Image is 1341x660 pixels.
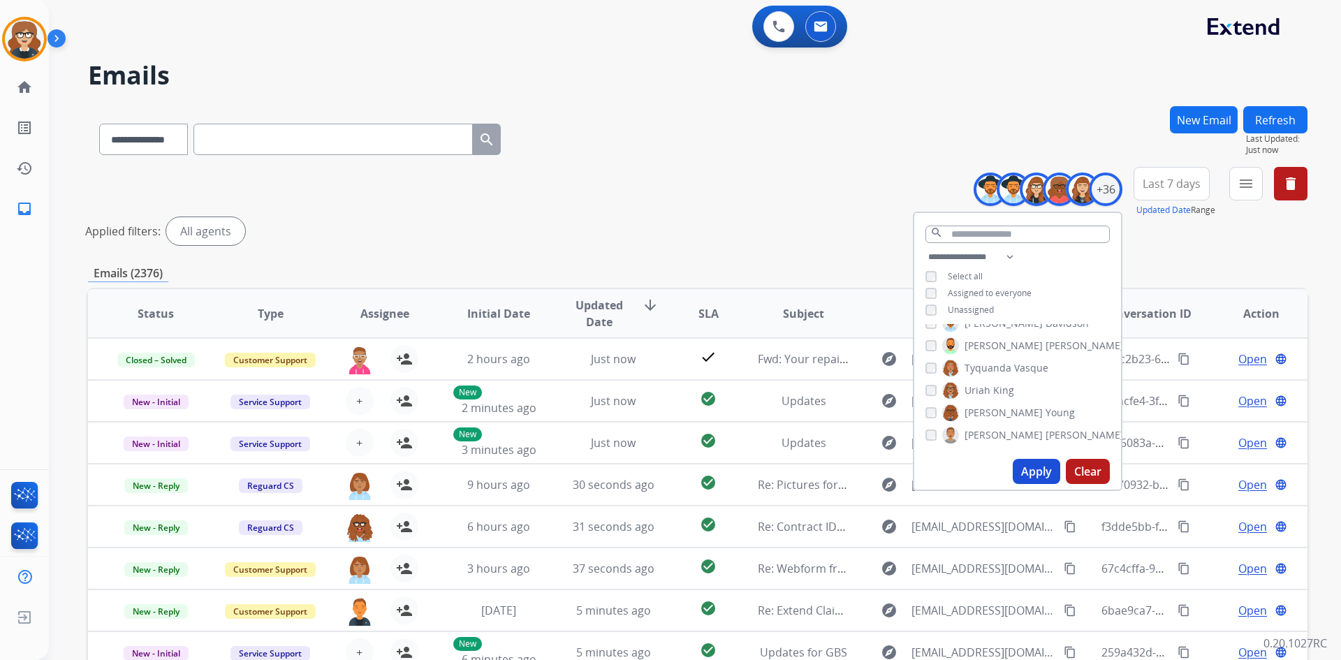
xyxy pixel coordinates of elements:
span: + [356,434,362,451]
button: + [346,387,374,415]
span: 31 seconds ago [573,519,654,534]
mat-icon: search [478,131,495,148]
span: 5 minutes ago [576,645,651,660]
mat-icon: person_add [396,351,413,367]
span: Reguard CS [239,478,302,493]
span: 6 hours ago [467,519,530,534]
span: Re: Pictures for claim [758,477,869,492]
span: Just now [1246,145,1307,156]
span: Reguard CS [239,520,302,535]
mat-icon: person_add [396,560,413,577]
span: Just now [591,351,636,367]
span: Assignee [360,305,409,322]
span: 30 seconds ago [573,477,654,492]
span: Last Updated: [1246,133,1307,145]
mat-icon: content_copy [1178,604,1190,617]
span: Last 7 days [1143,181,1201,186]
span: Subject [783,305,824,322]
mat-icon: person_add [396,602,413,619]
span: Re: Webform from [EMAIL_ADDRESS][DOMAIN_NAME] on [DATE] [758,561,1093,576]
span: Status [138,305,174,322]
mat-icon: content_copy [1178,395,1190,407]
div: All agents [166,217,245,245]
mat-icon: check_circle [700,432,717,449]
mat-icon: explore [881,393,897,409]
span: [PERSON_NAME] [1046,339,1124,353]
span: New - Reply [124,478,188,493]
span: Customer Support [225,604,316,619]
span: Re: Extend Claim - [PERSON_NAME] - Claim ID: 47441e3e-fada-4830-8153-22fe9701626a [758,603,1209,618]
mat-icon: check_circle [700,516,717,533]
span: [EMAIL_ADDRESS][DOMAIN_NAME] [911,351,1055,367]
mat-icon: check [700,349,717,365]
mat-icon: language [1275,395,1287,407]
span: SLA [698,305,719,322]
span: Initial Date [467,305,530,322]
mat-icon: content_copy [1178,562,1190,575]
mat-icon: inbox [16,200,33,217]
span: Assigned to everyone [948,287,1032,299]
span: Updates [782,435,826,450]
span: Uriah [965,383,990,397]
mat-icon: explore [881,434,897,451]
p: 0.20.1027RC [1263,635,1327,652]
p: New [453,427,482,441]
h2: Emails [88,61,1307,89]
span: f3dde5bb-f9ce-47f6-afa4-8649302c0e9f [1101,519,1304,534]
span: Open [1238,434,1267,451]
button: Apply [1013,459,1060,484]
span: New - Reply [124,520,188,535]
span: Updates [782,393,826,409]
span: Vasque [1014,361,1048,375]
span: Unassigned [948,304,994,316]
mat-icon: person_add [396,518,413,535]
mat-icon: person_add [396,434,413,451]
mat-icon: check_circle [700,642,717,659]
span: Open [1238,602,1267,619]
mat-icon: explore [881,351,897,367]
span: King [993,383,1014,397]
th: Action [1193,289,1307,338]
span: 9 hours ago [467,477,530,492]
span: Updates for GBS [760,645,847,660]
mat-icon: content_copy [1064,604,1076,617]
span: New - Initial [124,437,189,451]
span: [EMAIL_ADDRESS][DOMAIN_NAME] [911,434,1055,451]
span: [EMAIL_ADDRESS][DOMAIN_NAME] [911,518,1055,535]
mat-icon: content_copy [1178,646,1190,659]
span: Closed – Solved [117,353,195,367]
mat-icon: content_copy [1178,520,1190,533]
mat-icon: person_add [396,476,413,493]
mat-icon: check_circle [700,558,717,575]
mat-icon: history [16,160,33,177]
span: Young [1046,406,1075,420]
img: avatar [5,20,44,59]
span: Customer Support [225,353,316,367]
mat-icon: language [1275,646,1287,659]
div: +36 [1089,173,1122,206]
button: Refresh [1243,106,1307,133]
mat-icon: content_copy [1178,353,1190,365]
span: Open [1238,393,1267,409]
span: Type [258,305,284,322]
mat-icon: menu [1238,175,1254,192]
span: 2 minutes ago [462,400,536,416]
span: 5 minutes ago [576,603,651,618]
span: [EMAIL_ADDRESS][DOMAIN_NAME] [911,393,1055,409]
mat-icon: explore [881,560,897,577]
mat-icon: person_add [396,393,413,409]
span: Open [1238,518,1267,535]
span: [EMAIL_ADDRESS][DOMAIN_NAME] [911,602,1055,619]
span: 3 minutes ago [462,442,536,457]
span: Updated Date [568,297,631,330]
span: Just now [591,393,636,409]
span: [DATE] [481,603,516,618]
mat-icon: delete [1282,175,1299,192]
span: Fwd: Your repair part is on its way [758,351,936,367]
mat-icon: language [1275,478,1287,491]
img: agent-avatar [346,513,374,542]
span: [EMAIL_ADDRESS][DOMAIN_NAME] [911,476,1055,493]
span: 3 hours ago [467,561,530,576]
img: agent-avatar [346,596,374,626]
span: [PERSON_NAME] [965,406,1043,420]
